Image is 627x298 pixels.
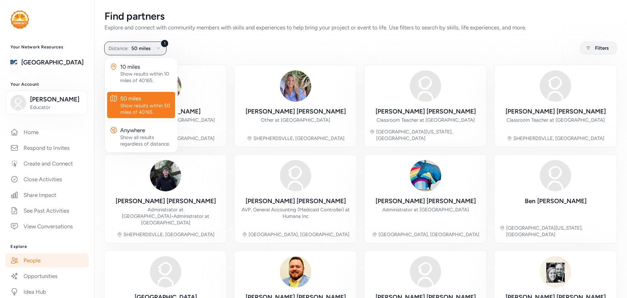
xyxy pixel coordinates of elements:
div: SHEPHERDSVLLE, [GEOGRAPHIC_DATA] [123,231,215,238]
img: Avatar [150,160,181,191]
div: [GEOGRAPHIC_DATA], [GEOGRAPHIC_DATA] [249,231,349,238]
div: Explore and connect with community members with skills and experiences to help bring your project... [104,24,617,31]
div: Find partners [104,10,617,22]
button: 1Distance:50 miles [104,42,167,55]
div: Classroom Teacher at [GEOGRAPHIC_DATA] [506,117,605,123]
a: Home [5,125,89,139]
div: [PERSON_NAME] [PERSON_NAME] [116,197,216,206]
div: [PERSON_NAME] [PERSON_NAME] [246,107,346,116]
img: Avatar [540,70,571,102]
div: Administrator at [GEOGRAPHIC_DATA] [382,206,469,213]
img: logo [10,55,17,70]
img: Avatar [280,160,311,191]
h3: Your Network Resources [10,44,84,50]
img: Avatar [150,256,181,288]
img: Avatar [410,70,441,102]
h3: Explore [10,244,84,249]
button: [PERSON_NAME]Educator [6,91,87,115]
div: 1Distance:50 miles [104,58,178,152]
div: [PERSON_NAME] [PERSON_NAME] [506,107,606,116]
a: Close Activities [5,172,89,186]
img: Avatar [410,256,441,288]
div: 1 [161,40,169,47]
div: SHEPHERDSVLLE, [GEOGRAPHIC_DATA] [253,135,345,142]
div: Anywhere [120,126,172,134]
a: [GEOGRAPHIC_DATA] [21,58,84,67]
div: 50 miles [120,95,172,102]
div: [PERSON_NAME] [PERSON_NAME] [246,197,346,206]
a: See Past Activities [5,203,89,218]
div: AVP, General Accounting (Medicaid Controller) at Humana Inc [240,206,351,219]
a: Opportunities [5,269,89,283]
span: 50 miles [131,44,151,52]
img: Avatar [410,160,441,191]
span: [PERSON_NAME] [30,95,83,104]
div: 10 miles [120,63,172,71]
div: SHEPHERDSVLLE, [GEOGRAPHIC_DATA] [513,135,604,142]
div: Show results within 50 miles of 40165. [120,102,172,115]
div: [GEOGRAPHIC_DATA], [GEOGRAPHIC_DATA] [378,231,479,238]
a: Share Impact [5,188,89,202]
div: [PERSON_NAME] [PERSON_NAME] [376,107,476,116]
img: Avatar [280,70,311,102]
div: Administrator at [GEOGRAPHIC_DATA] Administrator at [GEOGRAPHIC_DATA] [110,206,221,226]
a: Create and Connect [5,156,89,171]
div: Classroom Teacher at [GEOGRAPHIC_DATA] [377,117,475,123]
img: Avatar [280,256,311,288]
span: Educator [30,104,83,111]
img: logo [10,10,29,29]
a: Respond to Invites [5,141,89,155]
div: [GEOGRAPHIC_DATA][US_STATE], [GEOGRAPHIC_DATA] [506,225,611,238]
div: Ben [PERSON_NAME] [525,197,587,206]
div: [GEOGRAPHIC_DATA][US_STATE], [GEOGRAPHIC_DATA] [376,129,481,142]
a: View Conversations [5,219,89,234]
div: [PERSON_NAME] [PERSON_NAME] [376,197,476,206]
span: Filters [595,44,609,52]
div: Show results within 10 miles of 40165. [120,71,172,84]
span: • [171,213,173,219]
div: Other at [GEOGRAPHIC_DATA] [261,117,330,123]
h3: Your Account [10,82,84,87]
span: Distance: [108,44,129,52]
img: Avatar [540,160,571,191]
div: Show all results regardless of distance. [120,134,172,147]
a: People [5,253,89,268]
img: Avatar [540,256,571,288]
